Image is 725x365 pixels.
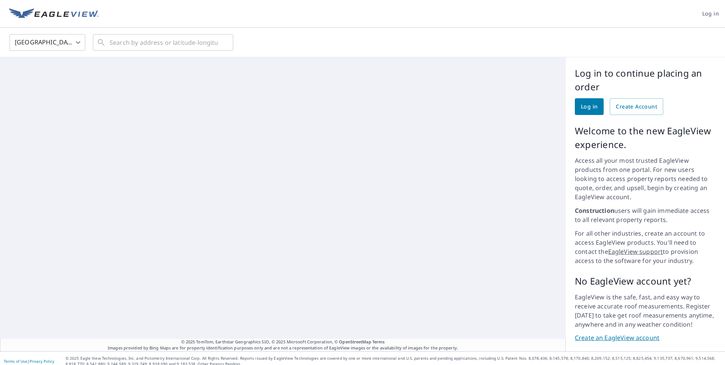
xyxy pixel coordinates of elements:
img: EV Logo [9,8,99,20]
div: [GEOGRAPHIC_DATA] [9,32,85,53]
a: EagleView support [608,247,663,256]
span: Log in [581,102,598,112]
strong: Construction [575,206,614,215]
span: Log in [702,9,719,19]
a: Log in [575,98,604,115]
p: For all other industries, create an account to access EagleView products. You'll need to contact ... [575,229,716,265]
p: Access all your most trusted EagleView products from one portal. For new users looking to access ... [575,156,716,201]
p: users will gain immediate access to all relevant property reports. [575,206,716,224]
p: Log in to continue placing an order [575,66,716,94]
p: Welcome to the new EagleView experience. [575,124,716,151]
a: Terms of Use [4,359,27,364]
a: Create Account [610,98,663,115]
a: OpenStreetMap [339,339,371,345]
a: Create an EagleView account [575,334,716,342]
span: Create Account [616,102,657,112]
span: © 2025 TomTom, Earthstar Geographics SIO, © 2025 Microsoft Corporation, © [181,339,385,345]
input: Search by address or latitude-longitude [110,32,218,53]
p: | [4,359,54,363]
a: Privacy Policy [30,359,54,364]
a: Terms [372,339,385,345]
p: EagleView is the safe, fast, and easy way to receive accurate roof measurements. Register [DATE] ... [575,293,716,329]
p: No EagleView account yet? [575,274,716,288]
